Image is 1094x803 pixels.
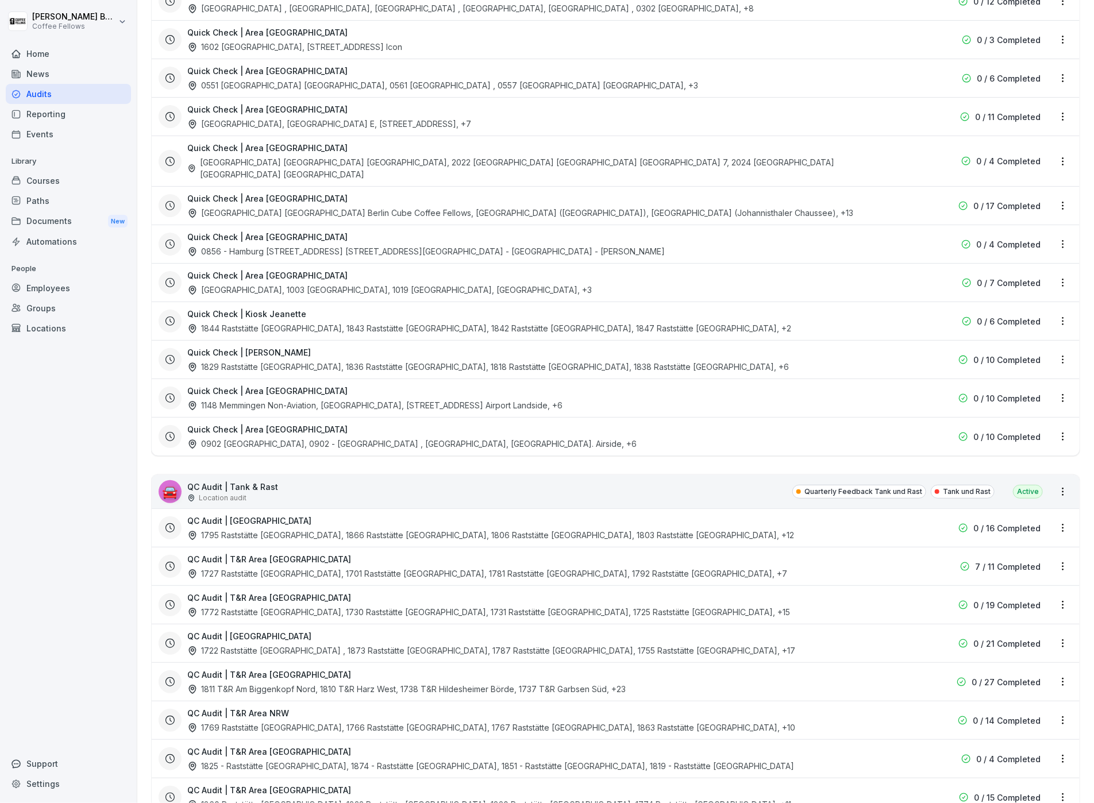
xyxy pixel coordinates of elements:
p: 0 / 4 Completed [976,155,1041,167]
p: 0 / 27 Completed [972,676,1041,688]
div: [GEOGRAPHIC_DATA] [GEOGRAPHIC_DATA] [GEOGRAPHIC_DATA], 2022 [GEOGRAPHIC_DATA] [GEOGRAPHIC_DATA] [... [187,156,897,180]
div: 0902 [GEOGRAPHIC_DATA], 0902 - [GEOGRAPHIC_DATA] , [GEOGRAPHIC_DATA], [GEOGRAPHIC_DATA]. Airside ... [187,438,637,450]
p: People [6,260,131,278]
a: Events [6,124,131,144]
a: Locations [6,318,131,338]
div: 1811 T&R Am Biggenkopf Nord, 1810 T&R Harz West, 1738 T&R Hildesheimer Börde, 1737 T&R Garbsen Sü... [187,683,626,695]
h3: Quick Check | [PERSON_NAME] [187,346,311,358]
div: 1148 Memmingen Non-Aviation, [GEOGRAPHIC_DATA], [STREET_ADDRESS] Airport Landside , +6 [187,399,563,411]
h3: Quick Check | Area [GEOGRAPHIC_DATA] [187,142,348,154]
a: Automations [6,231,131,252]
p: 0 / 3 Completed [977,34,1041,46]
h3: Quick Check | Area [GEOGRAPHIC_DATA] [187,423,348,435]
a: Home [6,44,131,64]
div: 1722 Raststätte [GEOGRAPHIC_DATA] , 1873 Raststätte [GEOGRAPHIC_DATA], 1787 Raststätte [GEOGRAPHI... [187,644,795,657]
h3: QC Audit | [GEOGRAPHIC_DATA] [187,630,311,642]
p: 0 / 14 Completed [973,715,1041,727]
div: Support [6,754,131,774]
div: Active [1013,485,1043,499]
a: Settings [6,774,131,794]
div: 🚘 [159,480,182,503]
h3: Quick Check | Area [GEOGRAPHIC_DATA] [187,103,348,115]
h3: QC Audit | T&R Area [GEOGRAPHIC_DATA] [187,669,351,681]
h3: QC Audit | T&R Area [GEOGRAPHIC_DATA] [187,592,351,604]
h3: Quick Check | Area [GEOGRAPHIC_DATA] [187,231,348,243]
p: 0 / 6 Completed [977,315,1041,327]
div: 1844 Raststätte [GEOGRAPHIC_DATA], 1843 Raststätte [GEOGRAPHIC_DATA], 1842 Raststätte [GEOGRAPHIC... [187,322,791,334]
div: [GEOGRAPHIC_DATA], 1003 [GEOGRAPHIC_DATA], 1019 [GEOGRAPHIC_DATA], [GEOGRAPHIC_DATA] , +3 [187,284,592,296]
h3: Quick Check | Area [GEOGRAPHIC_DATA] [187,269,348,281]
p: 0 / 10 Completed [973,354,1041,366]
div: 1769 Raststätte [GEOGRAPHIC_DATA], 1766 Raststätte [GEOGRAPHIC_DATA], 1767 Raststätte [GEOGRAPHIC... [187,721,795,733]
p: Tank und Rast [943,487,991,497]
p: Library [6,152,131,171]
p: 0 / 10 Completed [973,392,1041,404]
p: 0 / 16 Completed [973,522,1041,534]
p: 0 / 4 Completed [976,753,1041,765]
p: 0 / 11 Completed [975,111,1041,123]
p: 0 / 17 Completed [973,200,1041,212]
a: Courses [6,171,131,191]
div: [GEOGRAPHIC_DATA] [GEOGRAPHIC_DATA] Berlin Cube Coffee Fellows, [GEOGRAPHIC_DATA] ([GEOGRAPHIC_DA... [187,207,853,219]
div: 1795 Raststätte [GEOGRAPHIC_DATA], 1866 Raststätte [GEOGRAPHIC_DATA], 1806 Raststätte [GEOGRAPHIC... [187,529,794,541]
div: 1602 [GEOGRAPHIC_DATA], [STREET_ADDRESS] Icon [187,41,402,53]
h3: Quick Check | Kiosk Jeanette [187,308,306,320]
h3: QC Audit | T&R Area NRW [187,707,289,719]
h3: QC Audit | T&R Area [GEOGRAPHIC_DATA] [187,746,351,758]
a: Employees [6,278,131,298]
div: 1772 Raststätte [GEOGRAPHIC_DATA], 1730 Raststätte [GEOGRAPHIC_DATA], 1731 Raststätte [GEOGRAPHIC... [187,606,790,618]
p: 0 / 4 Completed [976,238,1041,250]
h3: QC Audit | T&R Area [GEOGRAPHIC_DATA] [187,553,351,565]
div: Documents [6,211,131,232]
h3: QC Audit | T&R Area [GEOGRAPHIC_DATA] [187,784,351,796]
div: 0856 - Hamburg [STREET_ADDRESS] [STREET_ADDRESS][GEOGRAPHIC_DATA] - [GEOGRAPHIC_DATA] - [PERSON_N... [187,245,665,257]
p: 0 / 21 Completed [973,638,1041,650]
div: 1825 - Raststätte [GEOGRAPHIC_DATA], 1874 - Raststätte [GEOGRAPHIC_DATA], 1851 - Raststätte [GEOG... [187,760,794,772]
a: Reporting [6,104,131,124]
p: [PERSON_NAME] Boele [32,12,116,22]
p: 0 / 7 Completed [977,277,1041,289]
p: 0 / 10 Completed [973,431,1041,443]
p: 0 / 6 Completed [977,72,1041,84]
h3: QC Audit | [GEOGRAPHIC_DATA] [187,515,311,527]
h3: Quick Check | Area [GEOGRAPHIC_DATA] [187,26,348,38]
a: DocumentsNew [6,211,131,232]
div: New [108,215,128,228]
p: Location audit [199,493,246,503]
p: QC Audit | Tank & Rast [187,481,278,493]
h3: Quick Check | Area [GEOGRAPHIC_DATA] [187,192,348,204]
div: 1727 Raststätte [GEOGRAPHIC_DATA], 1701 Raststätte [GEOGRAPHIC_DATA], 1781 Raststätte [GEOGRAPHIC... [187,567,787,580]
div: [GEOGRAPHIC_DATA], [GEOGRAPHIC_DATA] E, [STREET_ADDRESS] , +7 [187,118,471,130]
p: 7 / 11 Completed [975,561,1041,573]
a: Paths [6,191,131,211]
a: News [6,64,131,84]
div: [GEOGRAPHIC_DATA] , [GEOGRAPHIC_DATA], [GEOGRAPHIC_DATA] , [GEOGRAPHIC_DATA], [GEOGRAPHIC_DATA] ,... [187,2,754,14]
h3: Quick Check | Area [GEOGRAPHIC_DATA] [187,65,348,77]
p: Coffee Fellows [32,22,116,30]
p: 0 / 19 Completed [973,599,1041,611]
a: Groups [6,298,131,318]
div: 0551 [GEOGRAPHIC_DATA] [GEOGRAPHIC_DATA], 0561 [GEOGRAPHIC_DATA] , 0557 [GEOGRAPHIC_DATA] [GEOGRA... [187,79,698,91]
a: Audits [6,84,131,104]
h3: Quick Check | Area [GEOGRAPHIC_DATA] [187,385,348,397]
p: Quarterly Feedback Tank und Rast [804,487,922,497]
div: 1829 Raststätte [GEOGRAPHIC_DATA], 1836 Raststätte [GEOGRAPHIC_DATA], 1818 Raststätte [GEOGRAPHIC... [187,361,789,373]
